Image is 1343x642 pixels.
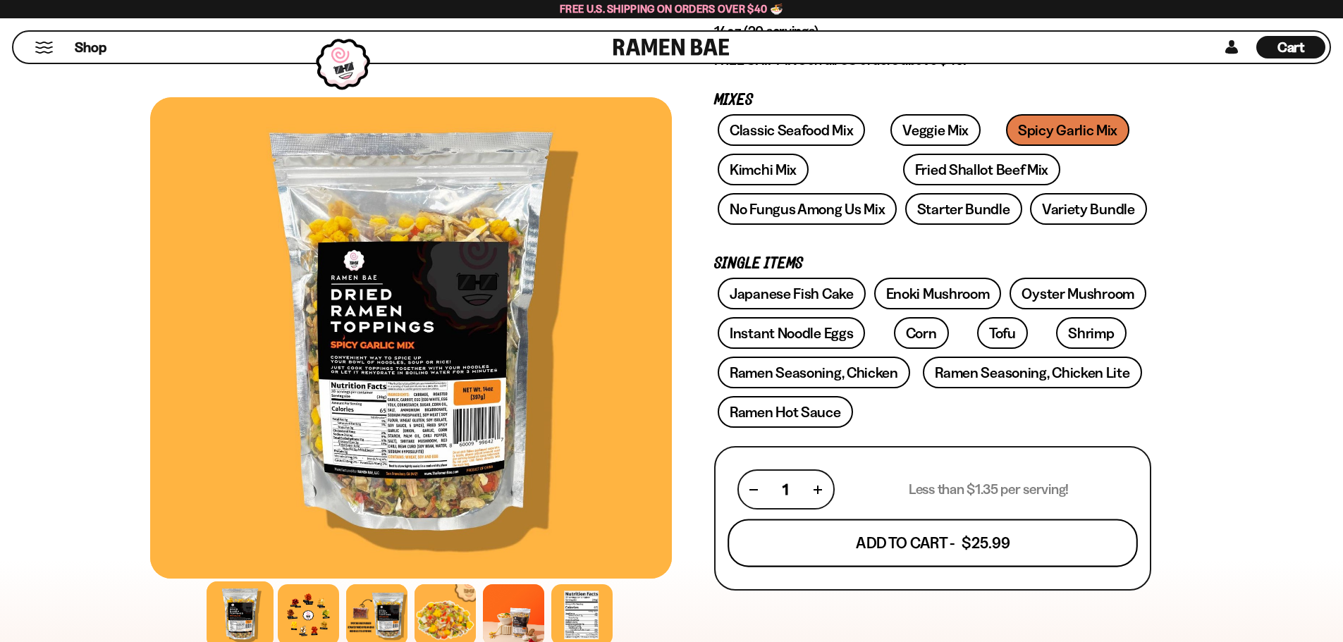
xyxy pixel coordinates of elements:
a: Veggie Mix [890,114,981,146]
p: Less than $1.35 per serving! [909,481,1069,498]
a: Kimchi Mix [718,154,809,185]
button: Add To Cart - $25.99 [728,519,1138,567]
p: Mixes [714,94,1151,107]
a: No Fungus Among Us Mix [718,193,897,225]
a: Corn [894,317,949,349]
a: Japanese Fish Cake [718,278,866,309]
a: Oyster Mushroom [1010,278,1146,309]
span: Cart [1277,39,1305,56]
span: Free U.S. Shipping on Orders over $40 🍜 [560,2,783,16]
a: Starter Bundle [905,193,1022,225]
a: Shop [75,36,106,58]
span: 1 [783,481,788,498]
a: Ramen Seasoning, Chicken Lite [923,357,1141,388]
p: Single Items [714,257,1151,271]
a: Enoki Mushroom [874,278,1002,309]
a: Variety Bundle [1030,193,1147,225]
a: Instant Noodle Eggs [718,317,865,349]
span: Shop [75,38,106,57]
a: Ramen Hot Sauce [718,396,853,428]
div: Cart [1256,32,1325,63]
a: Shrimp [1056,317,1126,349]
button: Mobile Menu Trigger [35,42,54,54]
a: Fried Shallot Beef Mix [903,154,1060,185]
a: Tofu [977,317,1028,349]
a: Classic Seafood Mix [718,114,865,146]
a: Ramen Seasoning, Chicken [718,357,910,388]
